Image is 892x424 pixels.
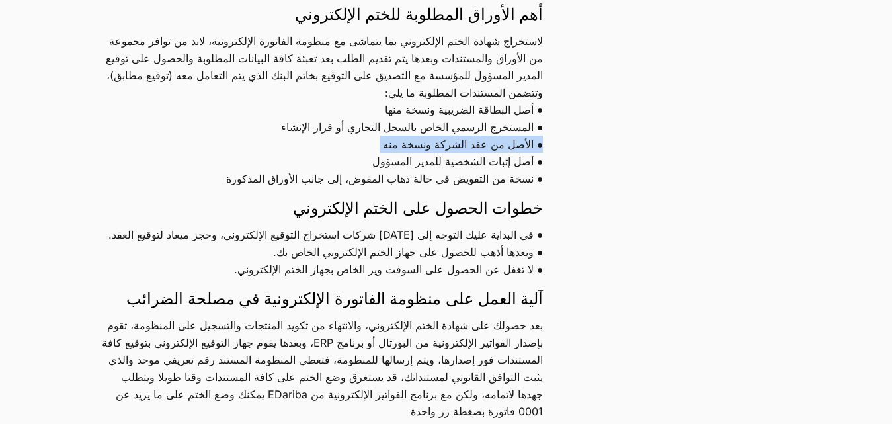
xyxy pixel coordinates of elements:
p: لاستخراج شهادة الختم الإلكتروني بما يتماشى مع منظومة الفاتورة الإلكترونية، لابد من توافر مجموعة م... [99,32,543,101]
h4: أهم الأوراق المطلوبة للختم الإلكتروني [99,3,543,26]
h4: خطوات الحصول على الختم الإلكتروني [99,197,543,220]
h4: آلية العمل على منظومة الفاتورة الإلكترونية في مصلحة الضرائب [99,288,543,310]
p: ● أصل البطاقة الضريبية ونسخة منها ● المستخرج الرسمي الخاص بالسجل التجاري أو قرار الإنشاء ● الأصل ... [99,101,543,187]
p: بعد حصولك على شهادة الختم الإلكتروني، والانتهاء من تكويد المنتجات والتسجيل على المنظومة، تقوم بإص... [99,317,543,420]
p: ● في البداية عليك التوجه إلى [DATE] شركات استخراج التوقيع الإلكتروني، وحجز ميعاد لتوقيع العقد. ● ... [99,226,543,278]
